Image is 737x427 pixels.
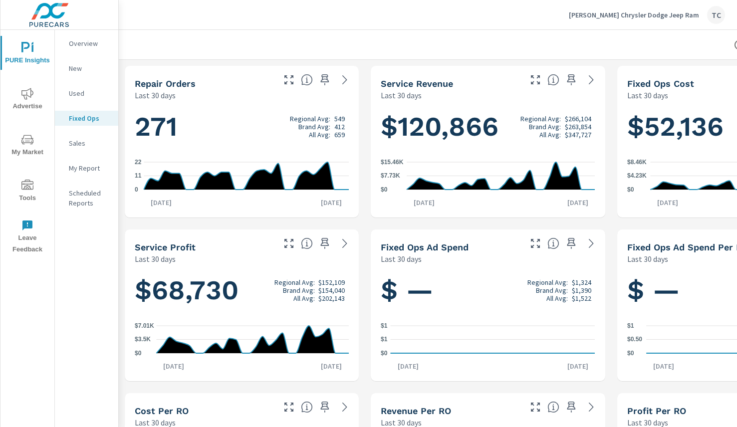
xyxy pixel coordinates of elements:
text: $1 [381,336,388,343]
a: See more details in report [337,399,353,415]
h1: 271 [135,110,349,144]
h1: $ — [381,273,595,307]
p: [DATE] [650,198,685,208]
p: $263,854 [565,123,591,131]
span: Save this to your personalized report [317,72,333,88]
p: My Report [69,163,110,173]
span: Save this to your personalized report [317,399,333,415]
span: Total profit generated by the dealership from all Repair Orders closed over the selected date ran... [301,237,313,249]
p: $347,727 [565,131,591,139]
span: My Market [3,134,51,158]
p: Regional Avg: [527,278,568,286]
span: PURE Insights [3,42,51,66]
div: My Report [55,161,118,176]
h5: Cost per RO [135,406,189,416]
p: Last 30 days [381,253,422,265]
div: Scheduled Reports [55,186,118,211]
div: Fixed Ops [55,111,118,126]
button: Make Fullscreen [527,72,543,88]
p: All Avg: [539,131,561,139]
div: New [55,61,118,76]
text: 0 [135,186,138,193]
button: Make Fullscreen [281,399,297,415]
a: See more details in report [583,399,599,415]
span: Average revenue generated by the dealership from each Repair Order closed over the selected date ... [547,401,559,413]
p: $1,522 [572,294,591,302]
a: See more details in report [337,235,353,251]
p: New [69,63,110,73]
p: All Avg: [293,294,315,302]
p: [DATE] [144,198,179,208]
p: [DATE] [156,361,191,371]
p: Last 30 days [135,253,176,265]
text: $0 [381,186,388,193]
span: Leave Feedback [3,219,51,255]
p: [DATE] [407,198,442,208]
p: 412 [334,123,345,131]
div: Sales [55,136,118,151]
p: All Avg: [546,294,568,302]
p: All Avg: [309,131,330,139]
text: $7.01K [135,322,154,329]
span: Save this to your personalized report [563,235,579,251]
span: Save this to your personalized report [563,72,579,88]
h5: Fixed Ops Ad Spend [381,242,469,252]
h1: $120,866 [381,110,595,144]
p: Sales [69,138,110,148]
div: Used [55,86,118,101]
a: See more details in report [583,235,599,251]
text: 22 [135,159,142,166]
p: $266,104 [565,115,591,123]
text: $0.50 [627,336,642,343]
p: [PERSON_NAME] Chrysler Dodge Jeep Ram [569,10,699,19]
p: 549 [334,115,345,123]
button: Make Fullscreen [281,235,297,251]
p: Fixed Ops [69,113,110,123]
text: 11 [135,173,142,180]
text: $1 [627,322,634,329]
h5: Repair Orders [135,78,196,89]
p: $202,143 [318,294,345,302]
text: $0 [135,350,142,357]
span: Save this to your personalized report [317,235,333,251]
p: Last 30 days [381,89,422,101]
text: $8.46K [627,159,647,166]
span: Number of Repair Orders Closed by the selected dealership group over the selected time range. [So... [301,74,313,86]
p: Scheduled Reports [69,188,110,208]
button: Make Fullscreen [527,399,543,415]
p: $152,109 [318,278,345,286]
p: Regional Avg: [520,115,561,123]
p: [DATE] [560,361,595,371]
div: Overview [55,36,118,51]
text: $3.5K [135,336,151,343]
p: Last 30 days [627,89,668,101]
p: $154,040 [318,286,345,294]
span: Advertise [3,88,51,112]
p: Overview [69,38,110,48]
text: $1 [381,322,388,329]
p: Brand Avg: [529,123,561,131]
a: See more details in report [583,72,599,88]
h5: Service Profit [135,242,196,252]
text: $0 [381,350,388,357]
h5: Fixed Ops Cost [627,78,694,89]
p: Brand Avg: [298,123,330,131]
p: 659 [334,131,345,139]
p: $1,324 [572,278,591,286]
p: [DATE] [391,361,426,371]
text: $7.73K [381,173,400,180]
button: Make Fullscreen [527,235,543,251]
text: $4.23K [627,173,647,180]
span: Save this to your personalized report [563,399,579,415]
p: $1,390 [572,286,591,294]
h5: Service Revenue [381,78,453,89]
div: TC [707,6,725,24]
h1: $68,730 [135,273,349,307]
span: Tools [3,180,51,204]
text: $15.46K [381,159,404,166]
text: $0 [627,350,634,357]
h5: Revenue per RO [381,406,451,416]
p: Used [69,88,110,98]
p: [DATE] [314,361,349,371]
p: [DATE] [314,198,349,208]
